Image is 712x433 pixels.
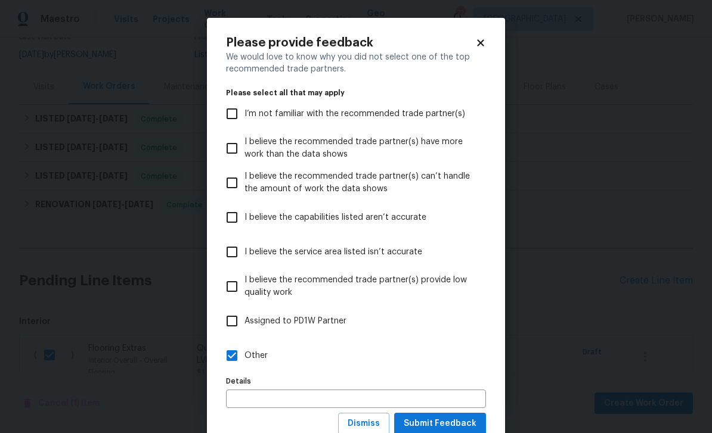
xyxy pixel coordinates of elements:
label: Details [226,378,486,385]
span: Other [244,350,268,362]
span: Submit Feedback [404,416,476,431]
h2: Please provide feedback [226,37,475,49]
span: I believe the recommended trade partner(s) provide low quality work [244,274,476,299]
span: I believe the recommended trade partner(s) have more work than the data shows [244,136,476,161]
span: Dismiss [348,416,380,431]
div: We would love to know why you did not select one of the top recommended trade partners. [226,51,486,75]
span: I believe the capabilities listed aren’t accurate [244,211,426,224]
legend: Please select all that may apply [226,89,486,96]
span: I believe the service area listed isn’t accurate [244,246,422,258]
span: Assigned to PD1W Partner [244,315,346,328]
span: I’m not familiar with the recommended trade partner(s) [244,108,465,120]
span: I believe the recommended trade partner(s) can’t handle the amount of work the data shows [244,170,476,195]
